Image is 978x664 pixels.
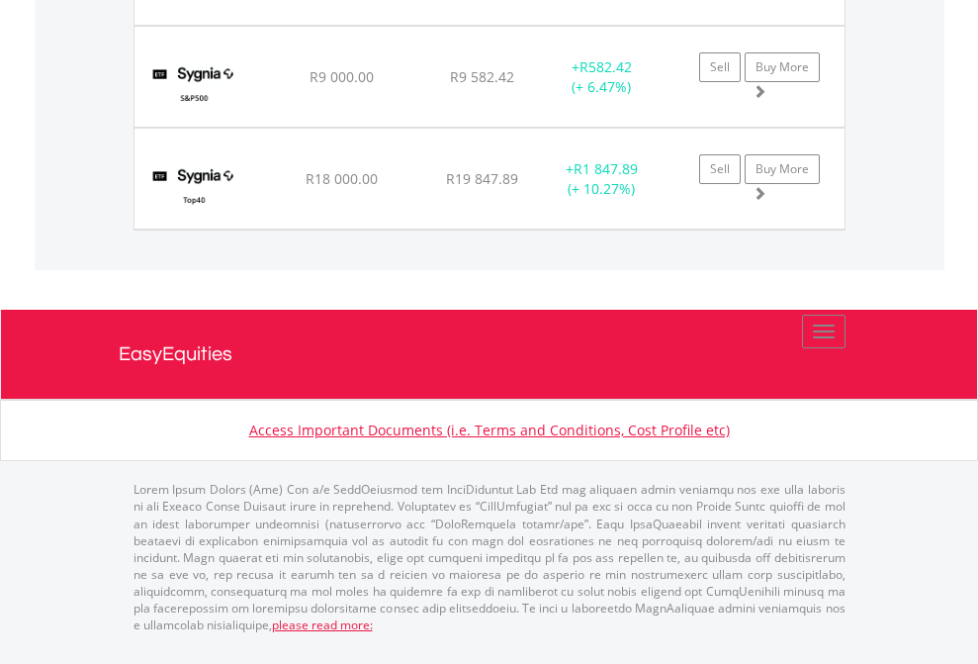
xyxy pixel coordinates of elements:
[446,169,518,188] span: R19 847.89
[144,51,244,122] img: TFSA.SYG500.png
[574,159,638,178] span: R1 847.89
[144,153,244,224] img: TFSA.SYGT40.png
[310,67,374,86] span: R9 000.00
[579,57,632,76] span: R582.42
[133,481,845,633] p: Lorem Ipsum Dolors (Ame) Con a/e SeddOeiusmod tem InciDiduntut Lab Etd mag aliquaen admin veniamq...
[699,52,741,82] a: Sell
[540,57,664,97] div: + (+ 6.47%)
[306,169,378,188] span: R18 000.00
[249,421,730,439] a: Access Important Documents (i.e. Terms and Conditions, Cost Profile etc)
[272,617,373,633] a: please read more:
[699,154,741,184] a: Sell
[119,310,860,399] a: EasyEquities
[540,159,664,199] div: + (+ 10.27%)
[450,67,514,86] span: R9 582.42
[745,52,820,82] a: Buy More
[745,154,820,184] a: Buy More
